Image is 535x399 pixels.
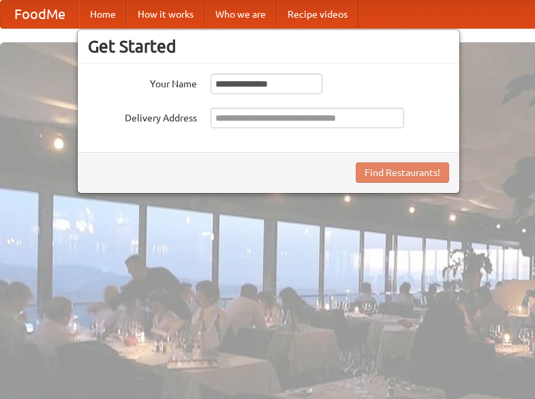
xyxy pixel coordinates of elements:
[79,1,127,28] a: Home
[204,1,277,28] a: Who we are
[88,36,449,57] h3: Get Started
[127,1,204,28] a: How it works
[1,1,79,28] a: FoodMe
[277,1,358,28] a: Recipe videos
[88,108,197,125] label: Delivery Address
[88,74,197,91] label: Your Name
[356,162,449,183] button: Find Restaurants!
